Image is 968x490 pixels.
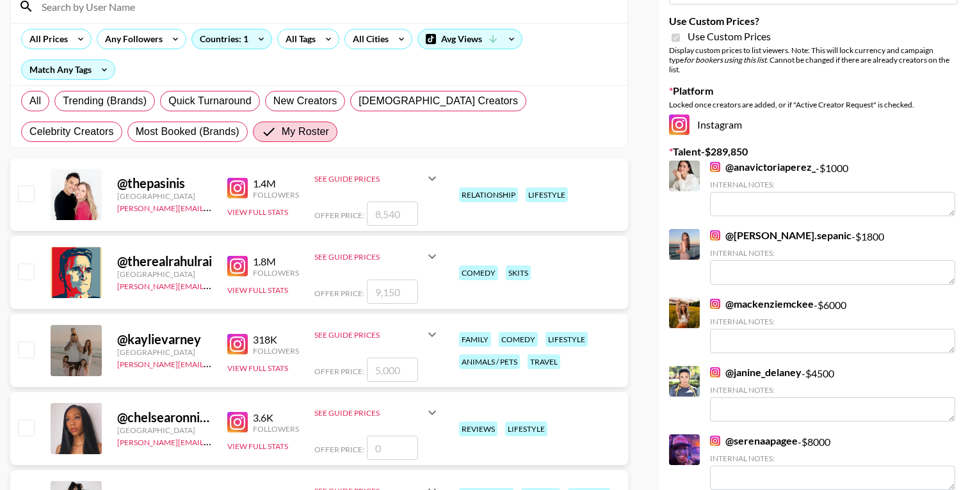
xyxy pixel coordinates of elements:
[227,178,248,198] img: Instagram
[314,367,364,376] span: Offer Price:
[314,210,364,220] span: Offer Price:
[253,424,299,434] div: Followers
[526,187,568,202] div: lifestyle
[367,280,418,304] input: 9,150
[710,297,814,310] a: @mackenziemckee
[314,330,424,340] div: See Guide Prices
[227,441,288,451] button: View Full Stats
[545,332,588,347] div: lifestyle
[710,297,955,353] div: - $ 6000
[459,354,520,369] div: animals / pets
[314,252,424,262] div: See Guide Prices
[710,248,955,258] div: Internal Notes:
[459,265,498,280] div: comedy
[253,255,299,268] div: 1.8M
[192,29,271,49] div: Countries: 1
[227,207,288,217] button: View Full Stats
[253,333,299,346] div: 318K
[418,29,522,49] div: Avg Views
[710,229,851,242] a: @[PERSON_NAME].sepanic
[22,60,115,79] div: Match Any Tags
[710,454,955,463] div: Internal Notes:
[227,256,248,276] img: Instagram
[117,269,212,279] div: [GEOGRAPHIC_DATA]
[710,367,720,377] img: Instagram
[710,434,955,490] div: - $ 8000
[278,29,318,49] div: All Tags
[314,174,424,184] div: See Guide Prices
[117,425,212,435] div: [GEOGRAPHIC_DATA]
[314,408,424,418] div: See Guide Prices
[669,115,690,135] img: Instagram
[117,175,212,191] div: @ thepasinis
[227,412,248,432] img: Instagram
[227,285,288,295] button: View Full Stats
[710,161,955,216] div: - $ 1000
[227,334,248,354] img: Instagram
[710,385,955,395] div: Internal Notes:
[273,93,337,109] span: New Creators
[499,332,538,347] div: comedy
[345,29,391,49] div: All Cities
[710,434,798,447] a: @serenaapagee
[710,230,720,241] img: Instagram
[314,288,364,298] span: Offer Price:
[367,358,418,382] input: 5,000
[710,366,802,379] a: @janine_delaney
[314,319,440,350] div: See Guide Prices
[117,279,367,291] a: [PERSON_NAME][EMAIL_ADDRESS][PERSON_NAME][DOMAIN_NAME]
[505,422,547,436] div: lifestyle
[528,354,560,369] div: travel
[710,229,955,285] div: - $ 1800
[314,445,364,454] span: Offer Price:
[459,422,497,436] div: reviews
[29,93,41,109] span: All
[710,299,720,309] img: Instagram
[22,29,70,49] div: All Prices
[688,30,771,43] span: Use Custom Prices
[314,397,440,428] div: See Guide Prices
[710,366,955,422] div: - $ 4500
[136,124,239,139] span: Most Booked (Brands)
[168,93,252,109] span: Quick Turnaround
[710,180,955,189] div: Internal Notes:
[459,332,491,347] div: family
[117,201,367,213] a: [PERSON_NAME][EMAIL_ADDRESS][PERSON_NAME][DOMAIN_NAME]
[459,187,518,202] div: relationship
[314,163,440,194] div: See Guide Prices
[253,268,299,278] div: Followers
[669,100,958,109] div: Locked once creators are added, or if "Active Creator Request" is checked.
[227,363,288,373] button: View Full Stats
[97,29,165,49] div: Any Followers
[117,253,212,269] div: @ therealrahulrai
[253,190,299,200] div: Followers
[710,317,955,326] div: Internal Notes:
[684,55,766,65] em: for bookers using this list
[710,162,720,172] img: Instagram
[253,346,299,356] div: Followers
[117,191,212,201] div: [GEOGRAPHIC_DATA]
[253,411,299,424] div: 3.6K
[359,93,518,109] span: [DEMOGRAPHIC_DATA] Creators
[117,357,367,369] a: [PERSON_NAME][EMAIL_ADDRESS][PERSON_NAME][DOMAIN_NAME]
[669,15,958,28] label: Use Custom Prices?
[710,436,720,446] img: Instagram
[669,115,958,135] div: Instagram
[117,331,212,347] div: @ kaylievarney
[282,124,329,139] span: My Roster
[117,435,367,447] a: [PERSON_NAME][EMAIL_ADDRESS][PERSON_NAME][DOMAIN_NAME]
[63,93,147,109] span: Trending (Brands)
[669,84,958,97] label: Platform
[117,409,212,425] div: @ chelsearonniemurphy
[29,124,114,139] span: Celebrity Creators
[314,241,440,272] div: See Guide Prices
[710,161,816,173] a: @anavictoriaperez_
[669,145,958,158] label: Talent - $ 289,850
[117,347,212,357] div: [GEOGRAPHIC_DATA]
[506,265,531,280] div: skits
[669,45,958,74] div: Display custom prices to list viewers. Note: This will lock currency and campaign type . Cannot b...
[367,436,418,460] input: 0
[367,202,418,226] input: 8,540
[253,177,299,190] div: 1.4M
